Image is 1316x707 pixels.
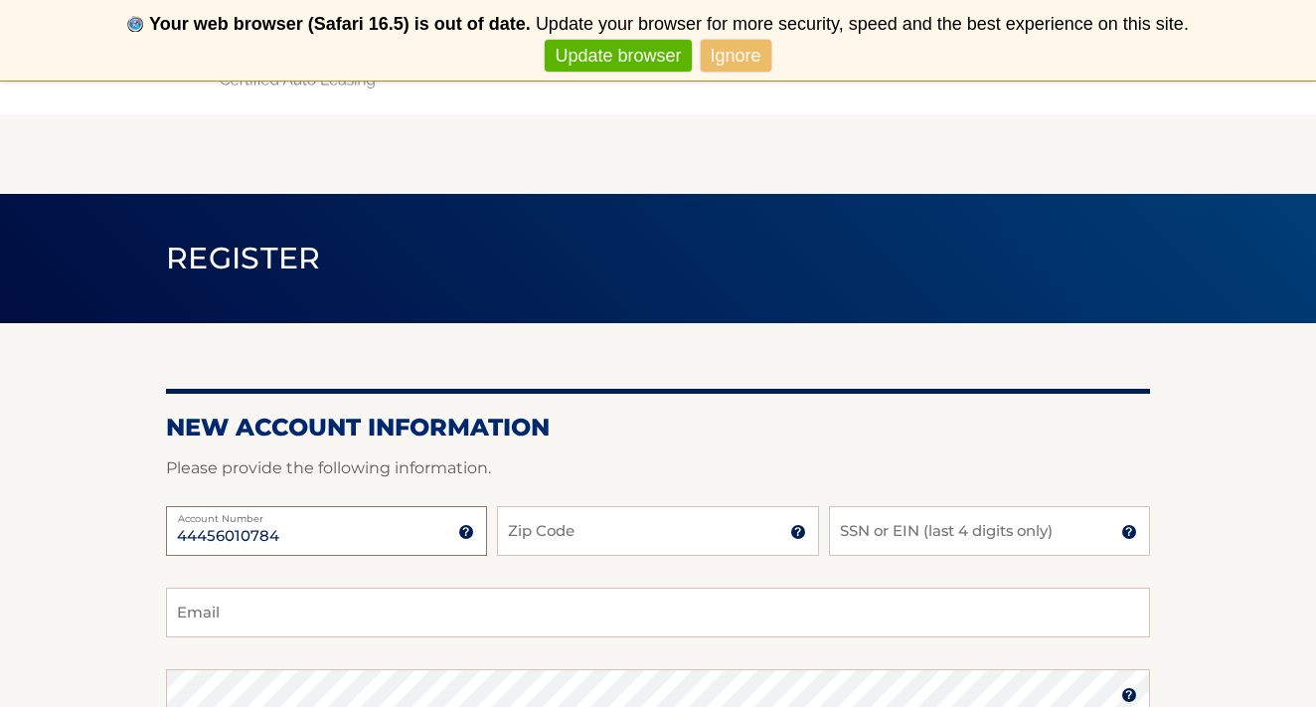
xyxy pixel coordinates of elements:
h2: New Account Information [166,413,1150,442]
input: Email [166,588,1150,637]
span: Register [166,240,321,276]
input: SSN or EIN (last 4 digits only) [829,506,1150,556]
img: tooltip.svg [1121,687,1137,703]
label: Account Number [166,506,487,522]
a: Ignore [701,40,771,73]
p: Please provide the following information. [166,454,1150,482]
b: Your web browser (Safari 16.5) is out of date. [149,14,531,34]
input: Zip Code [497,506,818,556]
img: tooltip.svg [1121,524,1137,540]
img: tooltip.svg [790,524,806,540]
input: Account Number [166,506,487,556]
img: tooltip.svg [458,524,474,540]
a: Update browser [545,40,691,73]
span: Update your browser for more security, speed and the best experience on this site. [536,14,1189,34]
